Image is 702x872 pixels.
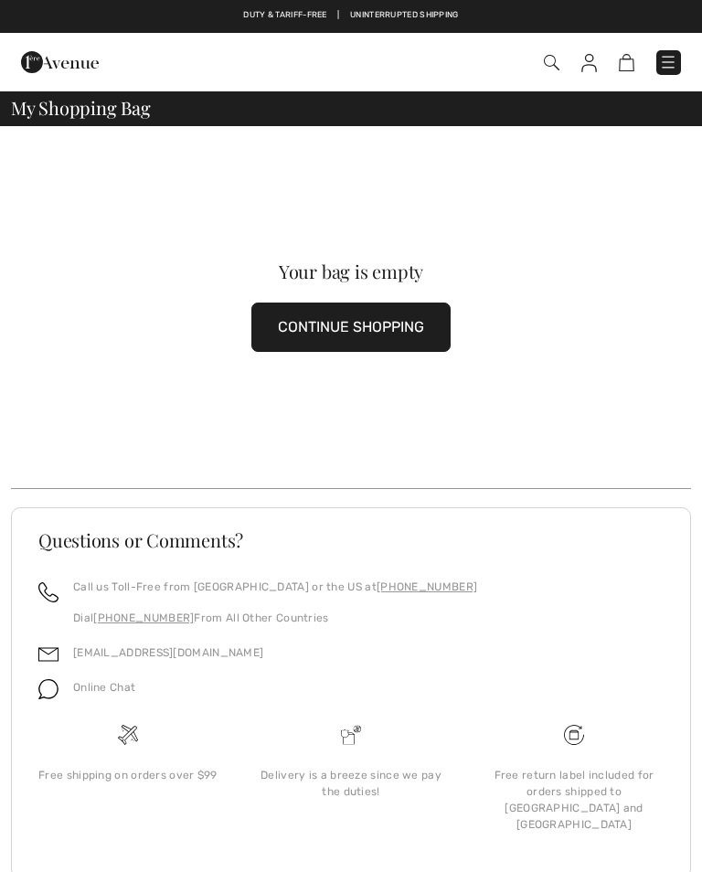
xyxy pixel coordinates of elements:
img: Search [544,55,559,70]
img: call [38,582,58,602]
p: Call us Toll-Free from [GEOGRAPHIC_DATA] or the US at [73,579,477,595]
a: [PHONE_NUMBER] [377,580,477,593]
div: Delivery is a breeze since we pay the duties! [254,767,448,800]
img: Menu [659,53,677,71]
img: Free shipping on orders over $99 [118,725,138,745]
a: [PHONE_NUMBER] [93,611,194,624]
img: chat [38,679,58,699]
a: [EMAIL_ADDRESS][DOMAIN_NAME] [73,646,263,659]
img: email [38,644,58,665]
div: Free return label included for orders shipped to [GEOGRAPHIC_DATA] and [GEOGRAPHIC_DATA] [477,767,671,833]
img: Shopping Bag [619,54,634,71]
span: Online Chat [73,681,135,694]
h3: Questions or Comments? [38,531,664,549]
a: 1ère Avenue [21,54,99,69]
div: Free shipping on orders over $99 [31,767,225,783]
img: Free shipping on orders over $99 [564,725,584,745]
img: My Info [581,54,597,72]
img: Delivery is a breeze since we pay the duties! [341,725,361,745]
p: Dial From All Other Countries [73,610,477,626]
button: CONTINUE SHOPPING [251,303,451,352]
span: My Shopping Bag [11,99,151,117]
div: Your bag is empty [45,262,657,281]
img: 1ère Avenue [21,44,99,80]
